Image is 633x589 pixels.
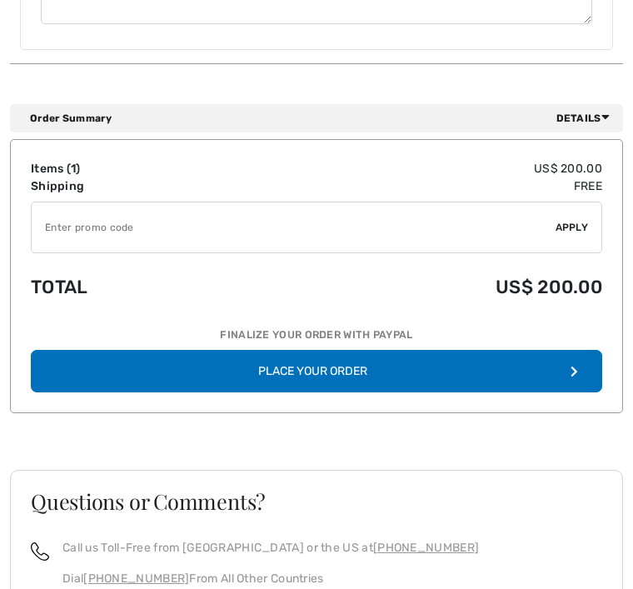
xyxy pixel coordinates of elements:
[31,328,602,351] div: Finalize Your Order with PayPal
[83,572,189,587] a: [PHONE_NUMBER]
[31,351,602,393] button: Place Your Order
[230,161,602,178] td: US$ 200.00
[31,543,49,562] img: call
[31,161,230,178] td: Items ( )
[62,540,479,557] p: Call us Toll-Free from [GEOGRAPHIC_DATA] or the US at
[31,261,230,315] td: Total
[71,162,76,177] span: 1
[230,261,602,315] td: US$ 200.00
[30,112,616,127] div: Order Summary
[62,571,479,588] p: Dial From All Other Countries
[556,221,589,236] span: Apply
[32,203,556,253] input: Promo code
[31,492,602,512] h3: Questions or Comments?
[556,112,616,127] span: Details
[373,542,479,556] a: [PHONE_NUMBER]
[230,178,602,196] td: Free
[31,178,230,196] td: Shipping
